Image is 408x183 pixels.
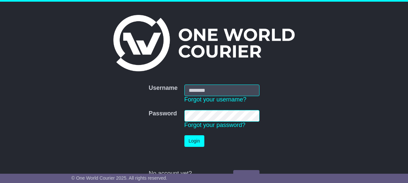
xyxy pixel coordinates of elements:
a: Forgot your password? [184,122,246,128]
label: Password [149,110,177,117]
span: © One World Courier 2025. All rights reserved. [71,175,167,181]
button: Login [184,135,204,147]
img: One World [113,15,295,71]
label: Username [149,85,177,92]
a: Forgot your username? [184,96,247,103]
a: Register [233,170,259,182]
div: No account yet? [149,170,259,177]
